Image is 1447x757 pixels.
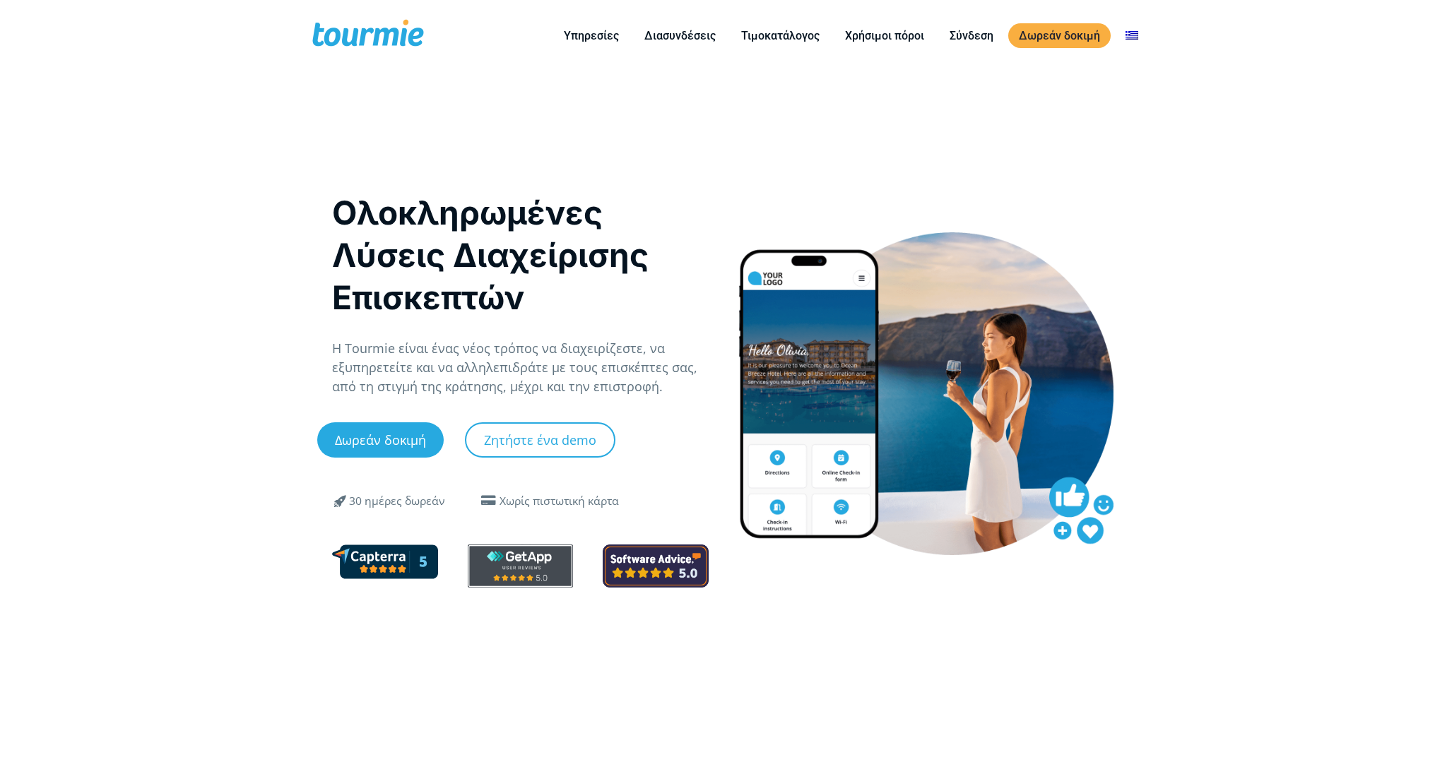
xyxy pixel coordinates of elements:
[349,493,445,510] div: 30 ημέρες δωρεάν
[834,27,935,44] a: Χρήσιμοι πόροι
[332,191,709,318] h1: Ολοκληρωμένες Λύσεις Διαχείρισης Επισκεπτών
[1115,27,1149,44] a: Αλλαγή σε
[317,422,444,458] a: Δωρεάν δοκιμή
[634,27,726,44] a: Διασυνδέσεις
[1008,23,1111,48] a: Δωρεάν δοκιμή
[332,339,709,396] p: Η Tourmie είναι ένας νέος τρόπος να διαχειρίζεστε, να εξυπηρετείτε και να αλληλεπιδράτε με τους ε...
[731,27,830,44] a: Τιμοκατάλογος
[477,495,500,506] span: 
[465,422,615,458] a: Ζητήστε ένα demo
[324,492,358,509] span: 
[500,493,619,510] div: Χωρίς πιστωτική κάρτα
[553,27,630,44] a: Υπηρεσίες
[939,27,1004,44] a: Σύνδεση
